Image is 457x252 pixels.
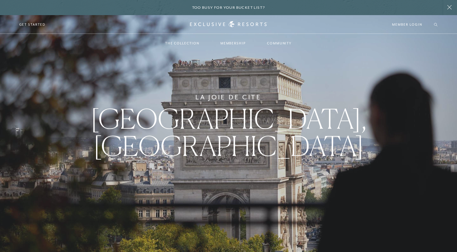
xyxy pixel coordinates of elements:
h6: Too busy for your bucket list? [192,5,265,11]
span: [GEOGRAPHIC_DATA], [GEOGRAPHIC_DATA] [91,102,366,162]
a: Get Started [19,22,46,27]
a: Membership [214,34,252,52]
h6: La Joie de Cite [195,92,262,102]
a: The Collection [159,34,205,52]
a: Member Login [392,22,422,27]
a: Community [261,34,298,52]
